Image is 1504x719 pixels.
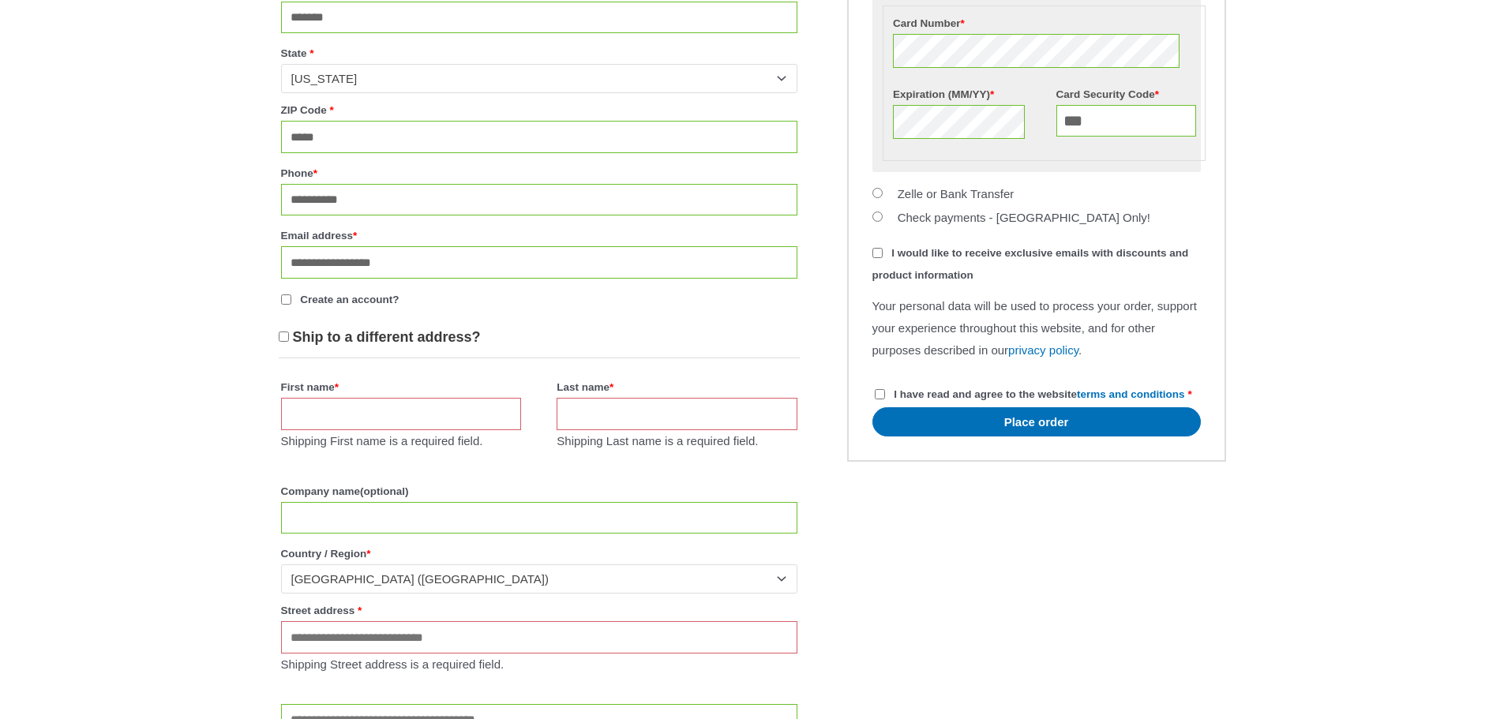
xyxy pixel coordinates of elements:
[281,430,521,452] p: Shipping First name is a required field.
[872,295,1201,361] p: Your personal data will be used to process your order, support your experience throughout this we...
[1187,388,1191,400] abbr: required
[281,294,291,305] input: Create an account?
[281,600,797,621] label: Street address
[893,13,1196,34] label: Card Number
[281,543,797,564] label: Country / Region
[281,43,797,64] label: State
[872,407,1201,436] button: Place order
[291,571,773,587] span: United States (US)
[1077,388,1185,400] a: terms and conditions
[872,248,883,258] input: I would like to receive exclusive emails with discounts and product information
[281,64,797,93] span: State
[1008,343,1078,357] a: privacy policy
[291,71,773,87] span: Minnesota
[898,211,1150,224] label: Check payments - [GEOGRAPHIC_DATA] Only!
[898,187,1015,200] label: Zelle or Bank Transfer
[1056,84,1196,105] label: Card Security Code
[300,294,399,305] span: Create an account?
[281,564,797,594] span: Country / Region
[279,331,289,342] input: Ship to a different address?
[360,485,408,497] span: (optional)
[293,329,481,345] span: Ship to a different address?
[557,430,797,452] p: Shipping Last name is a required field.
[875,389,885,399] input: I have read and agree to the websiteterms and conditions *
[894,388,1184,400] span: I have read and agree to the website
[281,163,797,184] label: Phone
[281,653,797,676] p: Shipping Street address is a required field.
[281,225,797,246] label: Email address
[883,6,1206,161] fieldset: Payment Info
[557,376,797,398] label: Last name
[872,247,1189,281] span: I would like to receive exclusive emails with discounts and product information
[281,481,797,502] label: Company name
[281,376,521,398] label: First name
[893,84,1033,105] label: Expiration (MM/YY)
[281,99,797,121] label: ZIP Code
